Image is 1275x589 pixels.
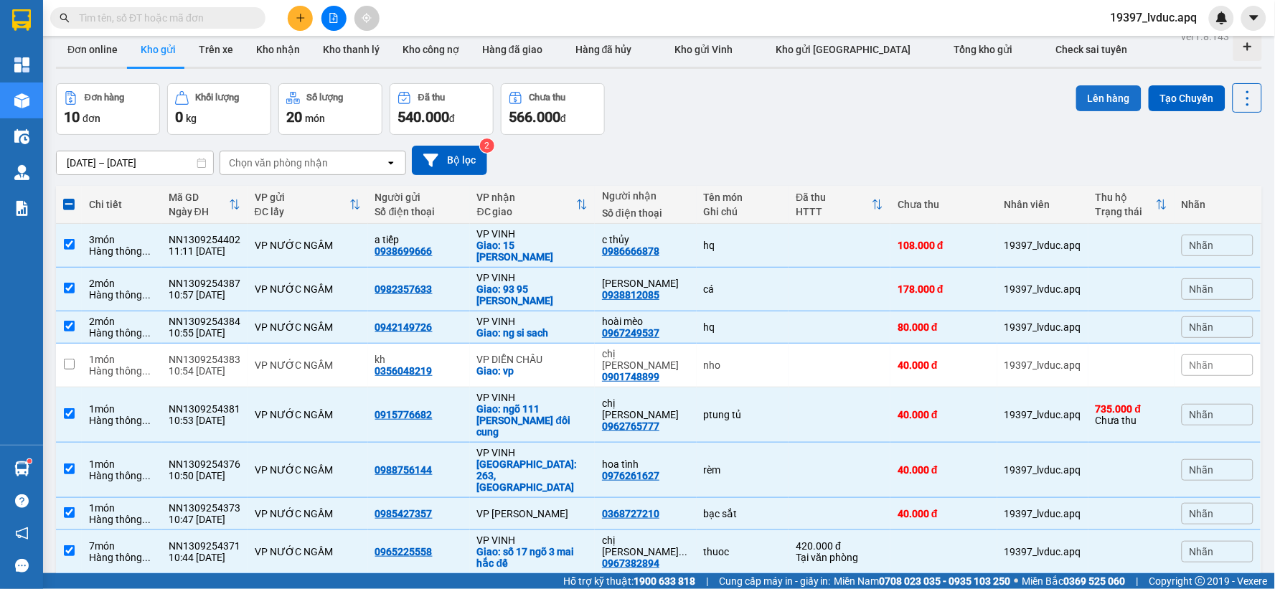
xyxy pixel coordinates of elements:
div: NN1309254384 [169,316,240,327]
div: 80.000 đ [898,321,989,333]
button: Trên xe [187,32,245,67]
div: NN1309254376 [169,458,240,470]
button: plus [288,6,313,31]
div: cá [704,283,782,295]
span: ⚪️ [1015,578,1019,584]
div: HTTT [796,206,872,217]
div: 40.000 đ [898,409,989,420]
div: 19397_lvduc.apq [1005,359,1081,371]
span: caret-down [1248,11,1261,24]
div: thuoc [704,546,782,557]
div: VP NƯỚC NGẦM [255,508,361,519]
div: NN1309254381 [169,403,240,415]
div: chị châu [602,397,689,420]
div: hoài mèo [602,316,689,327]
div: hq [704,240,782,251]
div: 108.000 đ [898,240,989,251]
span: Nhãn [1190,240,1214,251]
div: Người nhận [602,190,689,202]
div: 2 món [89,316,154,327]
div: 10:57 [DATE] [169,289,240,301]
div: 40.000 đ [898,359,989,371]
div: 19397_lvduc.apq [1005,240,1081,251]
div: 10:44 [DATE] [169,552,240,563]
div: Đã thu [796,192,872,203]
svg: open [385,157,397,169]
div: 0976261627 [602,470,659,481]
span: ... [142,470,151,481]
span: Kho gửi Vinh [675,44,733,55]
div: bạc sắt [704,508,782,519]
div: Tên món [704,192,782,203]
div: Ghi chú [704,206,782,217]
div: Thu hộ [1096,192,1156,203]
span: Nhãn [1190,508,1214,519]
div: Chọn văn phòng nhận [229,156,328,170]
div: NN1309254373 [169,502,240,514]
span: 566.000 [509,108,560,126]
div: 19397_lvduc.apq [1005,464,1081,476]
div: Nhãn [1182,199,1253,210]
button: Lên hàng [1076,85,1142,111]
th: Toggle SortBy [248,186,368,224]
button: Số lượng20món [278,83,382,135]
strong: 0708 023 035 - 0935 103 250 [880,575,1011,587]
th: Toggle SortBy [1088,186,1175,224]
div: 19397_lvduc.apq [1005,546,1081,557]
span: Nhãn [1190,409,1214,420]
div: 0942149726 [375,321,433,333]
div: 10:53 [DATE] [169,415,240,426]
div: VP NƯỚC NGẦM [255,240,361,251]
button: Tạo Chuyến [1149,85,1225,111]
span: món [305,113,325,124]
div: 19397_lvduc.apq [1005,321,1081,333]
button: Chưa thu566.000đ [501,83,605,135]
button: Bộ lọc [412,146,487,175]
div: Giao: ngõ 111 phan chu trinh đôi cung [477,403,588,438]
span: search [60,13,70,23]
div: nho [704,359,782,371]
div: Hàng thông thường [89,327,154,339]
span: đơn [83,113,100,124]
div: NN1309254402 [169,234,240,245]
span: Miền Bắc [1022,573,1126,589]
span: ... [142,415,151,426]
div: Hàng thông thường [89,415,154,426]
span: 20 [286,108,302,126]
div: VP VINH [477,534,588,546]
div: 0962765777 [602,420,659,432]
img: warehouse-icon [14,165,29,180]
span: đ [560,113,566,124]
div: a tiếp [375,234,463,245]
div: 1 món [89,354,154,365]
span: copyright [1195,576,1205,586]
div: VP gửi [255,192,349,203]
div: VP NƯỚC NGẦM [255,464,361,476]
div: 40.000 đ [898,464,989,476]
div: chị ngân [602,348,689,371]
span: | [1137,573,1139,589]
div: Số điện thoại [602,207,689,219]
div: Giao: số 17 ngõ 3 mai hắc đế [477,546,588,569]
img: warehouse-icon [14,129,29,144]
th: Toggle SortBy [161,186,248,224]
div: 0901748899 [602,371,659,382]
span: Miền Nam [834,573,1011,589]
div: Hàng thông thường [89,245,154,257]
strong: 1900 633 818 [634,575,695,587]
div: 1 món [89,458,154,470]
div: Số điện thoại [375,206,463,217]
div: 0985427357 [375,508,433,519]
span: 540.000 [397,108,449,126]
img: dashboard-icon [14,57,29,72]
img: logo-vxr [12,9,31,31]
div: 1 món [89,403,154,415]
span: | [706,573,708,589]
span: Nhãn [1190,359,1214,371]
sup: 1 [27,459,32,463]
span: ... [142,245,151,257]
div: Chưa thu [1096,403,1167,426]
span: message [15,559,29,572]
span: kg [186,113,197,124]
img: solution-icon [14,201,29,216]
